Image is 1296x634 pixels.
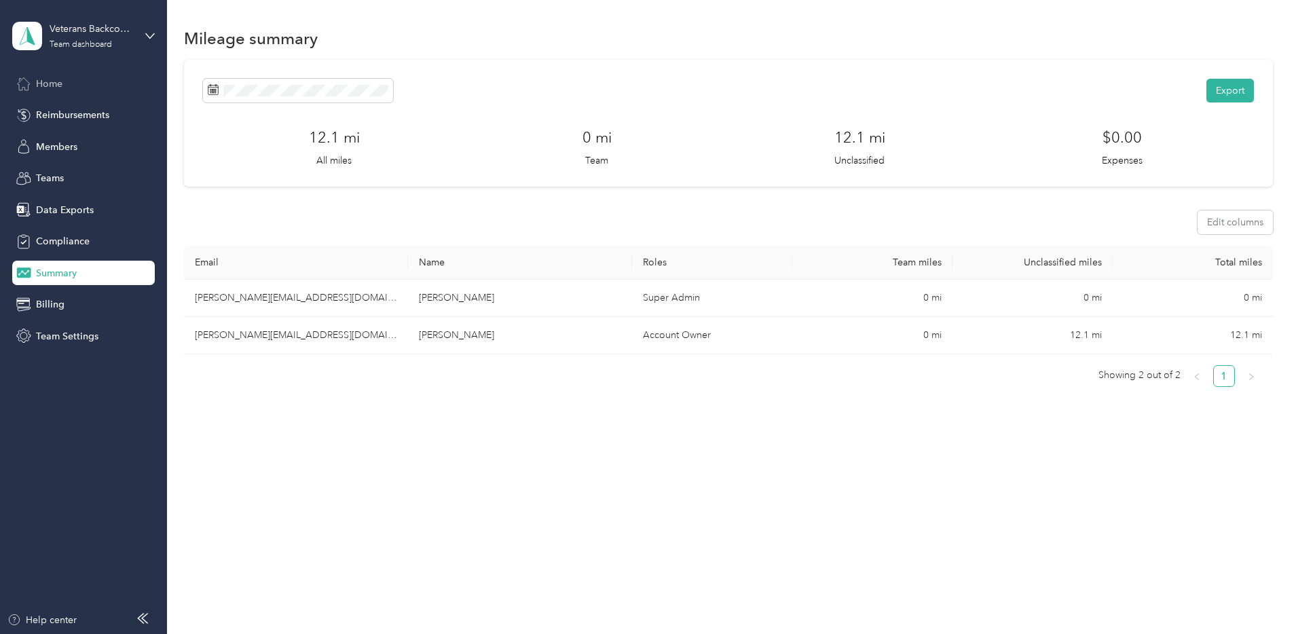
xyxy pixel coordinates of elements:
span: Members [36,140,77,154]
span: Showing 2 out of 2 [1098,365,1181,386]
h3: 12.1 mi [834,126,885,149]
td: 12.1 mi [952,317,1113,354]
th: Email [184,246,408,280]
span: Teams [36,171,64,185]
li: Next Page [1240,365,1262,387]
td: Super Admin [632,280,792,317]
span: left [1193,373,1201,381]
td: 0 mi [1113,280,1273,317]
th: Name [408,246,632,280]
h3: 12.1 mi [309,126,360,149]
th: Team miles [792,246,952,280]
th: Roles [632,246,792,280]
td: katie@vbaor.org [184,280,408,317]
span: Home [36,77,62,91]
p: All miles [316,153,352,168]
h1: Mileage summary [184,31,318,45]
span: Reimbursements [36,108,109,122]
th: Unclassified miles [952,246,1113,280]
td: 0 mi [952,280,1113,317]
span: Summary [36,266,77,280]
p: Team [585,153,608,168]
span: Team Settings [36,329,98,343]
button: Help center [7,613,77,627]
span: Billing [36,297,64,312]
td: 0 mi [792,317,952,354]
span: right [1247,373,1255,381]
td: john@vbaor.org [184,317,408,354]
h3: 0 mi [582,126,612,149]
button: right [1240,365,1262,387]
div: Veterans Backcountry Adventures [50,22,134,36]
span: Data Exports [36,203,94,217]
td: 0 mi [792,280,952,317]
button: Export [1206,79,1254,102]
td: Account Owner [632,317,792,354]
th: Total miles [1113,246,1273,280]
button: Edit columns [1198,210,1273,234]
p: Unclassified [834,153,885,168]
td: John Messenger [408,317,632,354]
iframe: Everlance-gr Chat Button Frame [1220,558,1296,634]
li: 1 [1213,365,1235,387]
a: 1 [1214,366,1234,386]
td: 12.1 mi [1113,317,1273,354]
li: Previous Page [1186,365,1208,387]
h3: $0.00 [1103,126,1142,149]
div: Team dashboard [50,41,112,49]
p: Expenses [1102,153,1143,168]
span: Compliance [36,234,90,248]
button: left [1186,365,1208,387]
td: Katie Veeninga [408,280,632,317]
